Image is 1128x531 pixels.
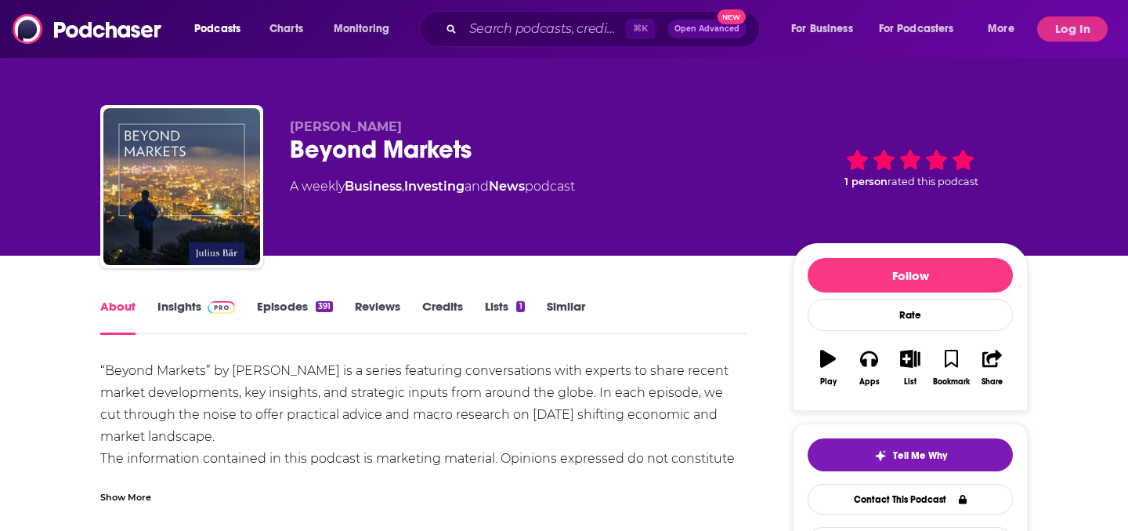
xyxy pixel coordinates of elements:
span: rated this podcast [888,176,978,187]
button: tell me why sparkleTell Me Why [808,438,1013,471]
a: InsightsPodchaser Pro [157,299,235,335]
span: , [402,179,404,194]
a: Episodes391 [257,299,333,335]
button: open menu [323,16,410,42]
button: Apps [848,340,889,396]
span: Open Advanced [674,25,739,33]
div: List [904,377,916,387]
div: Share [982,377,1003,387]
a: Lists1 [485,299,524,335]
span: Monitoring [334,18,389,40]
div: Rate [808,299,1013,331]
a: Charts [259,16,313,42]
div: 1 [516,301,524,312]
div: Apps [859,377,880,387]
button: List [890,340,931,396]
span: For Podcasters [879,18,954,40]
img: Podchaser Pro [208,301,235,314]
button: Share [972,340,1013,396]
button: open menu [869,16,977,42]
span: 1 person [844,176,888,187]
span: ⌘ K [626,19,655,39]
button: open menu [183,16,261,42]
a: Investing [404,179,465,194]
img: tell me why sparkle [874,449,887,462]
button: Log In [1037,16,1108,42]
div: A weekly podcast [290,177,575,196]
button: Open AdvancedNew [667,20,747,38]
button: Bookmark [931,340,971,396]
span: Podcasts [194,18,240,40]
span: New [718,9,746,24]
div: Play [820,377,837,387]
a: Business [345,179,402,194]
img: Beyond Markets [103,108,260,265]
img: Podchaser - Follow, Share and Rate Podcasts [13,14,163,44]
div: 1 personrated this podcast [793,119,1028,216]
a: Credits [422,299,463,335]
span: [PERSON_NAME] [290,119,402,134]
span: Tell Me Why [893,449,947,462]
a: News [489,179,525,194]
a: Contact This Podcast [808,484,1013,515]
span: More [988,18,1014,40]
span: and [465,179,489,194]
span: Charts [269,18,303,40]
button: open menu [977,16,1034,42]
button: Follow [808,258,1013,293]
button: Play [808,340,848,396]
div: Bookmark [933,377,970,387]
button: open menu [780,16,873,42]
div: 391 [316,301,333,312]
a: Reviews [355,299,400,335]
a: Similar [547,299,585,335]
input: Search podcasts, credits, & more... [463,16,626,42]
div: Search podcasts, credits, & more... [435,11,775,47]
span: For Business [791,18,853,40]
a: About [100,299,136,335]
